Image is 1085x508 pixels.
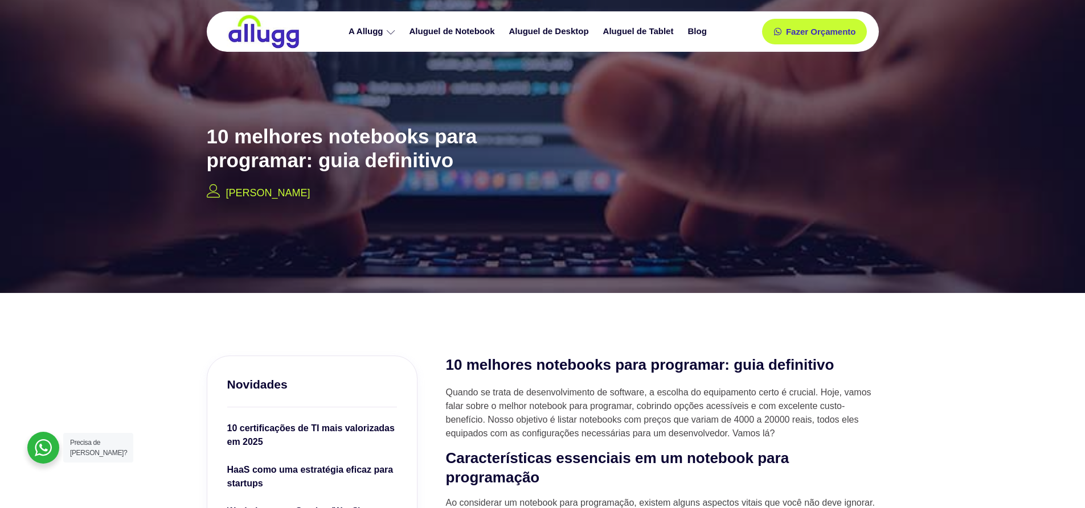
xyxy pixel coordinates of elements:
[70,439,127,457] span: Precisa de [PERSON_NAME]?
[227,14,301,49] img: locação de TI é Allugg
[226,185,310,201] p: [PERSON_NAME]
[446,449,789,486] strong: Características essenciais em um notebook para programação
[343,22,404,42] a: A Allugg
[227,376,397,393] h3: Novidades
[227,422,397,452] a: 10 certificações de TI mais valorizadas em 2025
[446,356,879,375] h2: 10 melhores notebooks para programar: guia definitivo
[682,22,715,42] a: Blog
[786,27,856,36] span: Fazer Orçamento
[503,22,597,42] a: Aluguel de Desktop
[597,22,682,42] a: Aluguel de Tablet
[207,125,571,172] h2: 10 melhores notebooks para programar: guia definitivo
[227,463,397,493] a: HaaS como uma estratégia eficaz para startups
[446,386,879,440] p: Quando se trata de desenvolvimento de software, a escolha do equipamento certo é crucial. Hoje, v...
[404,22,503,42] a: Aluguel de Notebook
[762,19,867,44] a: Fazer Orçamento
